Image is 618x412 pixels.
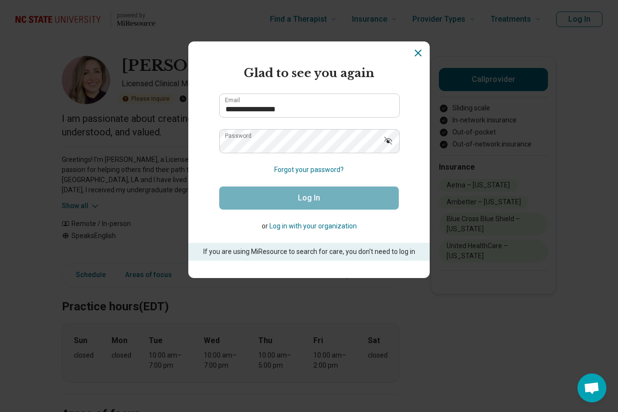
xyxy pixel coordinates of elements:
[225,97,240,103] label: Email
[274,165,344,175] button: Forgot your password?
[219,65,399,82] h2: Glad to see you again
[412,47,424,59] button: Dismiss
[202,247,416,257] p: If you are using MiResource to search for care, you don’t need to log in
[219,186,399,210] button: Log In
[188,41,430,278] section: Login Dialog
[225,133,252,139] label: Password
[378,129,399,152] button: Show password
[269,221,357,231] button: Log in with your organization
[219,221,399,231] p: or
